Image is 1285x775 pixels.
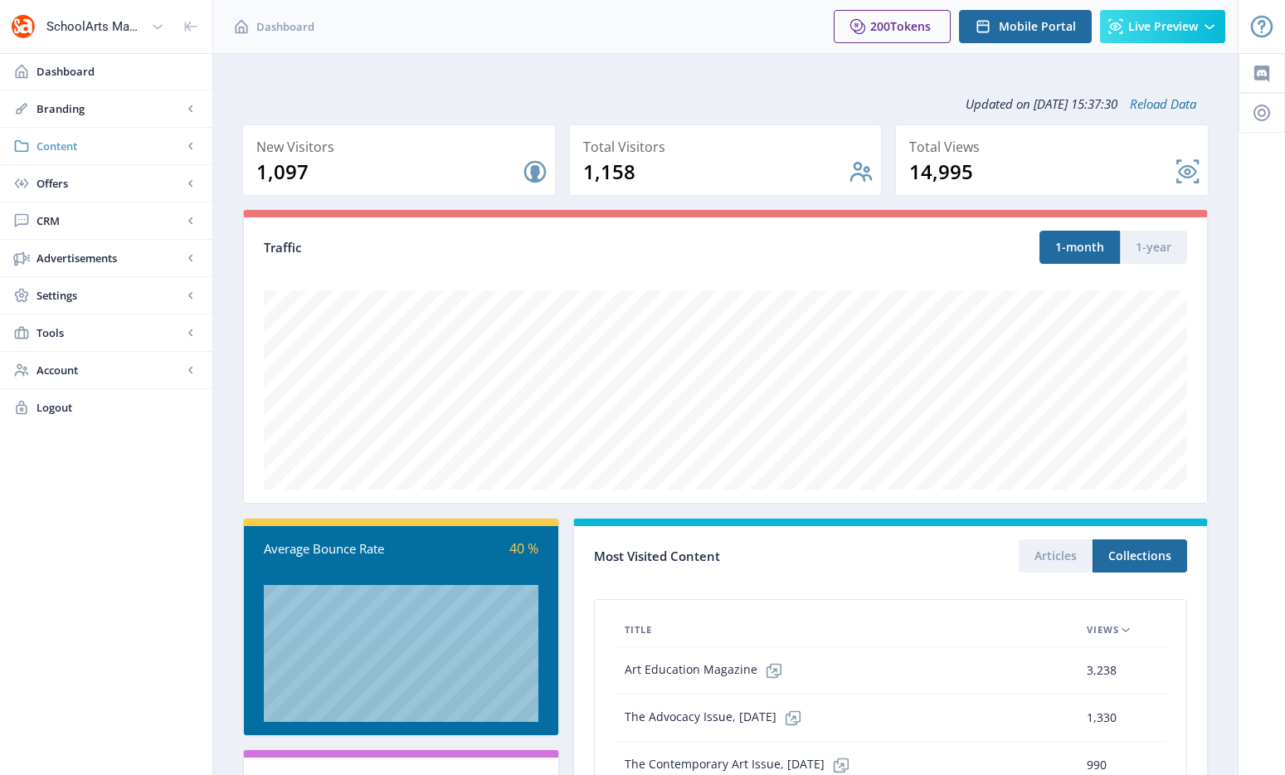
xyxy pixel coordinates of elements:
[959,10,1092,43] button: Mobile Portal
[1019,539,1093,573] button: Articles
[37,100,183,117] span: Branding
[1039,231,1120,264] button: 1-month
[625,620,652,640] span: Title
[37,324,183,341] span: Tools
[256,135,548,158] div: New Visitors
[890,18,931,34] span: Tokens
[10,13,37,40] img: properties.app_icon.png
[909,135,1201,158] div: Total Views
[37,287,183,304] span: Settings
[1087,708,1117,728] span: 1,330
[37,175,183,192] span: Offers
[999,20,1076,33] span: Mobile Portal
[242,83,1209,124] div: Updated on [DATE] 15:37:30
[37,63,199,80] span: Dashboard
[1120,231,1187,264] button: 1-year
[46,8,144,45] div: SchoolArts Magazine
[37,212,183,229] span: CRM
[1087,755,1107,775] span: 990
[37,399,199,416] span: Logout
[1093,539,1187,573] button: Collections
[1100,10,1225,43] button: Live Preview
[1128,20,1198,33] span: Live Preview
[264,238,726,257] div: Traffic
[1117,95,1196,112] a: Reload Data
[583,158,849,185] div: 1,158
[909,158,1175,185] div: 14,995
[625,654,791,687] span: Art Education Magazine
[37,362,183,378] span: Account
[37,250,183,266] span: Advertisements
[509,539,538,558] span: 40 %
[1087,660,1117,680] span: 3,238
[37,138,183,154] span: Content
[625,701,810,734] span: The Advocacy Issue, [DATE]
[1087,620,1119,640] span: Views
[594,543,890,569] div: Most Visited Content
[256,158,522,185] div: 1,097
[834,10,951,43] button: 200Tokens
[264,539,402,558] div: Average Bounce Rate
[256,18,314,35] span: Dashboard
[583,135,875,158] div: Total Visitors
